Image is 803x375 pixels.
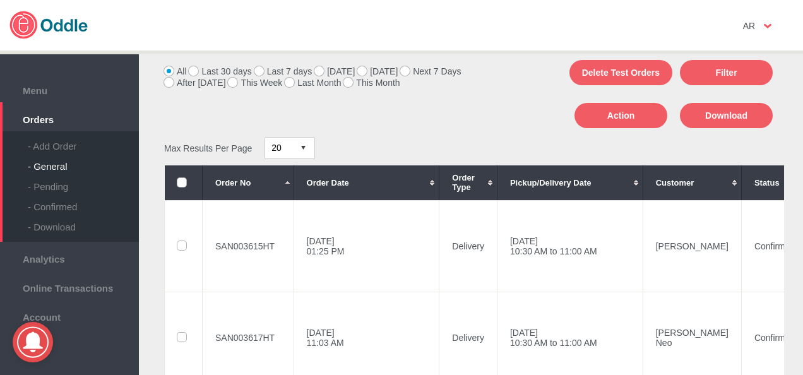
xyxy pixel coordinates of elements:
div: - General [28,152,139,172]
th: Pickup/Delivery Date [497,165,643,200]
span: Max Results Per Page [164,143,252,153]
span: Account [6,309,133,323]
button: Action [574,103,667,128]
label: All [164,66,187,76]
td: SAN003615HT [203,200,294,292]
span: Menu [6,82,133,96]
span: Orders [6,111,133,125]
label: This Week [228,78,282,88]
strong: AR [743,21,755,31]
th: Customer [643,165,741,200]
td: [DATE] 01:25 PM [294,200,439,292]
button: Download [680,103,773,128]
th: Order No [203,165,294,200]
label: Last 30 days [189,66,251,76]
div: - Pending [28,172,139,192]
button: Delete Test Orders [569,60,672,85]
label: [DATE] [357,66,398,76]
div: - Confirmed [28,192,139,212]
label: This Month [343,78,400,88]
div: - Add Order [28,131,139,152]
td: [DATE] 10:30 AM to 11:00 AM [497,200,643,292]
button: Filter [680,60,773,85]
div: - Download [28,212,139,232]
th: Order Type [439,165,497,200]
label: [DATE] [314,66,355,76]
td: Delivery [439,200,497,292]
label: Last 7 days [254,66,312,76]
th: Order Date [294,165,439,200]
label: Last Month [285,78,341,88]
span: Analytics [6,251,133,265]
td: [PERSON_NAME] [643,200,741,292]
span: Online Transactions [6,280,133,294]
img: user-option-arrow.png [764,24,771,28]
label: After [DATE] [164,78,226,88]
label: Next 7 Days [400,66,461,76]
